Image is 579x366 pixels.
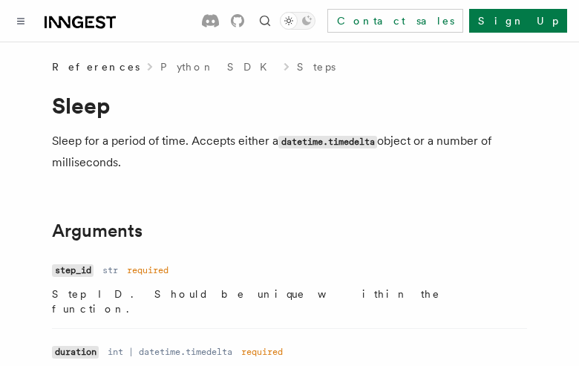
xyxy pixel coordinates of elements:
dd: required [241,346,283,358]
code: datetime.timedelta [278,136,377,148]
dd: str [102,264,118,276]
p: Sleep for a period of time. Accepts either a object or a number of milliseconds. [52,131,527,173]
a: Sign Up [469,9,567,33]
p: Step ID. Should be unique within the function. [52,287,527,316]
dd: int | datetime.timedelta [108,346,232,358]
code: duration [52,346,99,359]
dd: required [127,264,169,276]
a: Contact sales [327,9,463,33]
button: Toggle navigation [12,12,30,30]
a: Steps [297,59,336,74]
a: Python SDK [160,59,276,74]
span: References [52,59,140,74]
h1: Sleep [52,92,527,119]
button: Toggle dark mode [280,12,315,30]
code: step_id [52,264,94,277]
a: Arguments [52,220,143,241]
button: Find something... [256,12,274,30]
